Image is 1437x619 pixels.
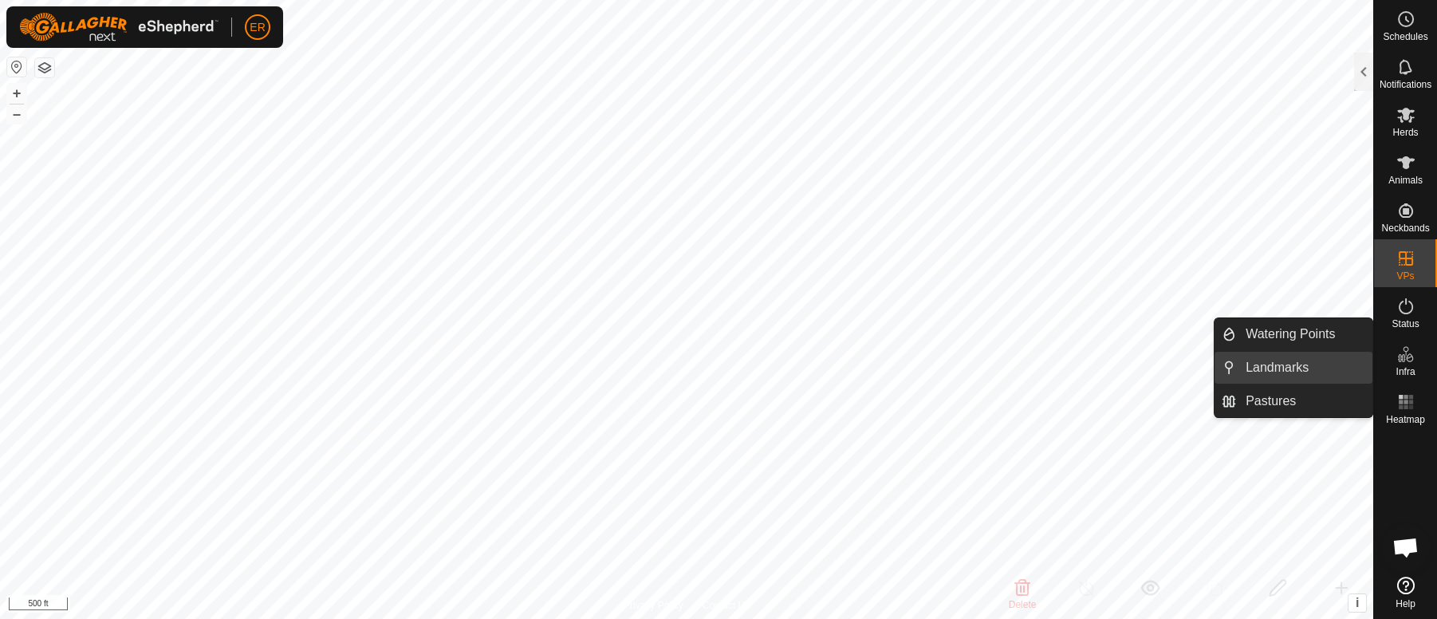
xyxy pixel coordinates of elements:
[1215,318,1372,350] li: Watering Points
[1388,175,1423,185] span: Animals
[1396,599,1415,609] span: Help
[1392,128,1418,137] span: Herds
[1246,358,1309,377] span: Landmarks
[1374,570,1437,615] a: Help
[703,598,750,613] a: Contact Us
[1246,392,1296,411] span: Pastures
[35,58,54,77] button: Map Layers
[1236,385,1372,417] a: Pastures
[7,57,26,77] button: Reset Map
[1356,596,1359,609] span: i
[1396,367,1415,377] span: Infra
[1382,523,1430,571] div: Open chat
[1215,385,1372,417] li: Pastures
[7,84,26,103] button: +
[1380,80,1431,89] span: Notifications
[1348,594,1366,612] button: i
[1396,271,1414,281] span: VPs
[624,598,683,613] a: Privacy Policy
[1381,223,1429,233] span: Neckbands
[1383,32,1427,41] span: Schedules
[1236,318,1372,350] a: Watering Points
[1386,415,1425,424] span: Heatmap
[1236,352,1372,384] a: Landmarks
[250,19,265,36] span: ER
[7,104,26,124] button: –
[1392,319,1419,329] span: Status
[1246,325,1335,344] span: Watering Points
[1215,352,1372,384] li: Landmarks
[19,13,219,41] img: Gallagher Logo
